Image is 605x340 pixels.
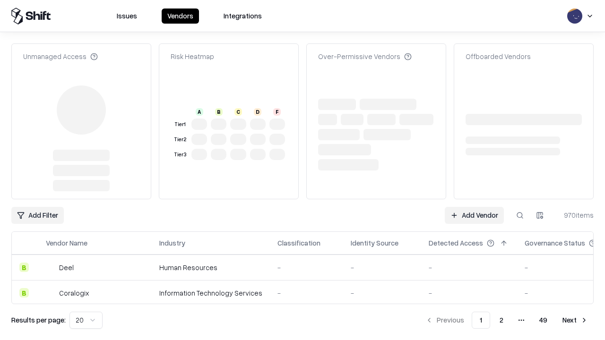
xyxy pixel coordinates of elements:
div: Tier 1 [173,120,188,128]
div: Detected Access [429,238,483,248]
div: - [429,288,510,298]
div: - [429,263,510,272]
div: Unmanaged Access [23,51,98,61]
div: Human Resources [159,263,262,272]
nav: pagination [420,312,594,329]
div: Tier 3 [173,151,188,159]
div: Industry [159,238,185,248]
div: Offboarded Vendors [466,51,531,61]
div: A [196,108,203,116]
button: 2 [492,312,511,329]
div: Deel [59,263,74,272]
div: B [19,263,29,272]
div: Risk Heatmap [171,51,214,61]
div: - [277,288,336,298]
div: D [254,108,261,116]
button: Vendors [162,8,199,24]
button: 1 [472,312,490,329]
a: Add Vendor [445,207,504,224]
div: Coralogix [59,288,89,298]
div: B [215,108,223,116]
div: Tier 2 [173,136,188,144]
div: F [273,108,281,116]
div: - [351,263,414,272]
div: Identity Source [351,238,398,248]
div: Information Technology Services [159,288,262,298]
div: C [234,108,242,116]
div: Vendor Name [46,238,87,248]
button: Integrations [218,8,268,24]
div: Over-Permissive Vendors [318,51,412,61]
div: 970 items [556,210,594,220]
div: Classification [277,238,320,248]
div: - [277,263,336,272]
div: B [19,288,29,297]
button: Issues [111,8,143,24]
div: Governance Status [525,238,585,248]
img: Deel [46,263,55,272]
div: - [351,288,414,298]
p: Results per page: [11,315,66,325]
button: Next [557,312,594,329]
img: Coralogix [46,288,55,297]
button: 49 [532,312,555,329]
button: Add Filter [11,207,64,224]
